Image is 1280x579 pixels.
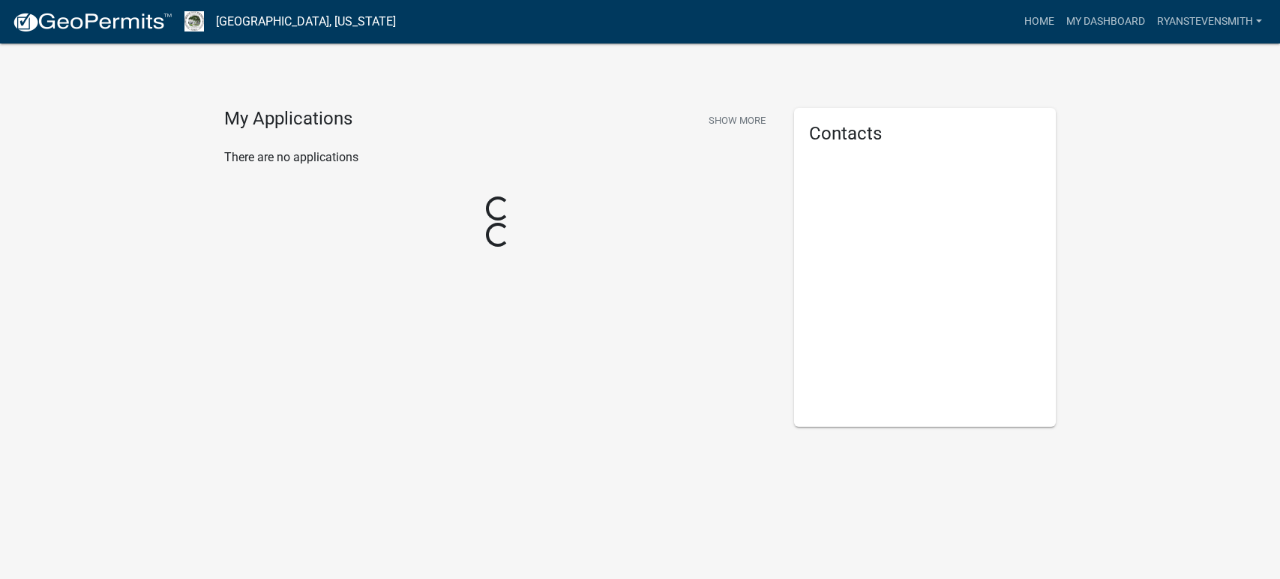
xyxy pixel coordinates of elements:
[224,148,772,166] p: There are no applications
[224,108,352,130] h4: My Applications
[703,108,772,133] button: Show More
[809,123,1042,145] h5: Contacts
[216,9,396,34] a: [GEOGRAPHIC_DATA], [US_STATE]
[1018,7,1060,36] a: Home
[1060,7,1151,36] a: My Dashboard
[184,11,204,31] img: Boone County, Iowa
[1151,7,1268,36] a: ryanstevensmith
